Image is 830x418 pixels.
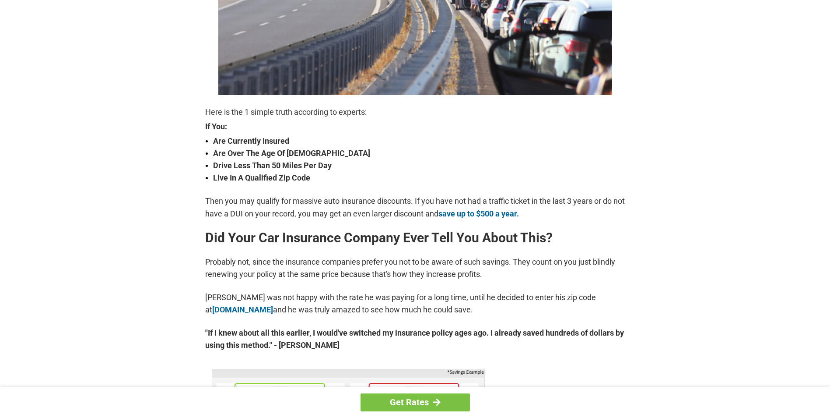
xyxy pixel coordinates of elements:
[213,172,625,184] strong: Live In A Qualified Zip Code
[213,147,625,159] strong: Are Over The Age Of [DEMOGRAPHIC_DATA]
[205,327,625,351] strong: "If I knew about all this earlier, I would've switched my insurance policy ages ago. I already sa...
[213,135,625,147] strong: Are Currently Insured
[205,291,625,316] p: [PERSON_NAME] was not happy with the rate he was paying for a long time, until he decided to ente...
[213,159,625,172] strong: Drive Less Than 50 Miles Per Day
[212,305,273,314] a: [DOMAIN_NAME]
[361,393,470,411] a: Get Rates
[205,256,625,280] p: Probably not, since the insurance companies prefer you not to be aware of such savings. They coun...
[205,195,625,220] p: Then you may qualify for massive auto insurance discounts. If you have not had a traffic ticket i...
[205,231,625,245] h2: Did Your Car Insurance Company Ever Tell You About This?
[205,106,625,118] p: Here is the 1 simple truth according to experts:
[205,123,625,131] strong: If You:
[438,209,519,218] a: save up to $500 a year.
